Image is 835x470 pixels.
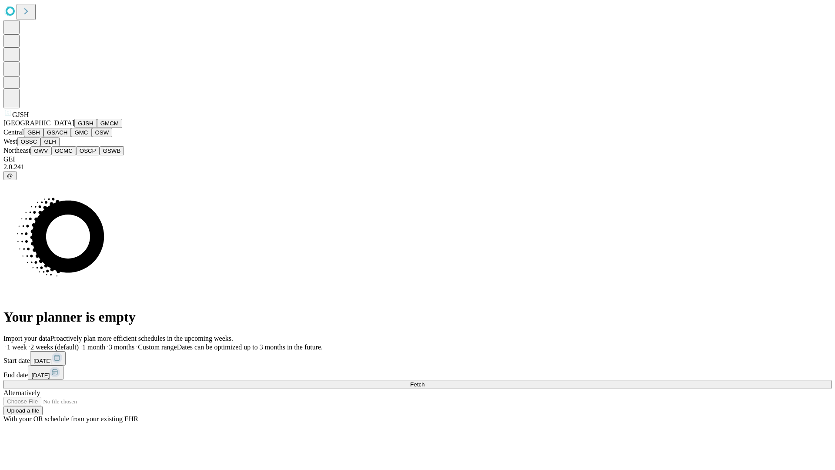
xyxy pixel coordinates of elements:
[3,380,832,389] button: Fetch
[109,343,134,351] span: 3 months
[28,366,63,380] button: [DATE]
[177,343,323,351] span: Dates can be optimized up to 3 months in the future.
[40,137,59,146] button: GLH
[100,146,124,155] button: GSWB
[74,119,97,128] button: GJSH
[3,406,43,415] button: Upload a file
[3,366,832,380] div: End date
[3,163,832,171] div: 2.0.241
[3,128,24,136] span: Central
[3,415,138,423] span: With your OR schedule from your existing EHR
[3,138,17,145] span: West
[7,172,13,179] span: @
[30,146,51,155] button: GWV
[33,358,52,364] span: [DATE]
[7,343,27,351] span: 1 week
[138,343,177,351] span: Custom range
[71,128,91,137] button: GMC
[410,381,424,388] span: Fetch
[82,343,105,351] span: 1 month
[92,128,113,137] button: OSW
[30,343,79,351] span: 2 weeks (default)
[24,128,43,137] button: GBH
[97,119,122,128] button: GMCM
[17,137,41,146] button: OSSC
[43,128,71,137] button: GSACH
[3,119,74,127] span: [GEOGRAPHIC_DATA]
[3,351,832,366] div: Start date
[3,309,832,325] h1: Your planner is empty
[50,335,233,342] span: Proactively plan more efficient schedules in the upcoming weeks.
[30,351,66,366] button: [DATE]
[3,155,832,163] div: GEI
[12,111,29,118] span: GJSH
[76,146,100,155] button: OSCP
[3,389,40,396] span: Alternatively
[51,146,76,155] button: GCMC
[3,335,50,342] span: Import your data
[3,171,17,180] button: @
[31,372,50,379] span: [DATE]
[3,147,30,154] span: Northeast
